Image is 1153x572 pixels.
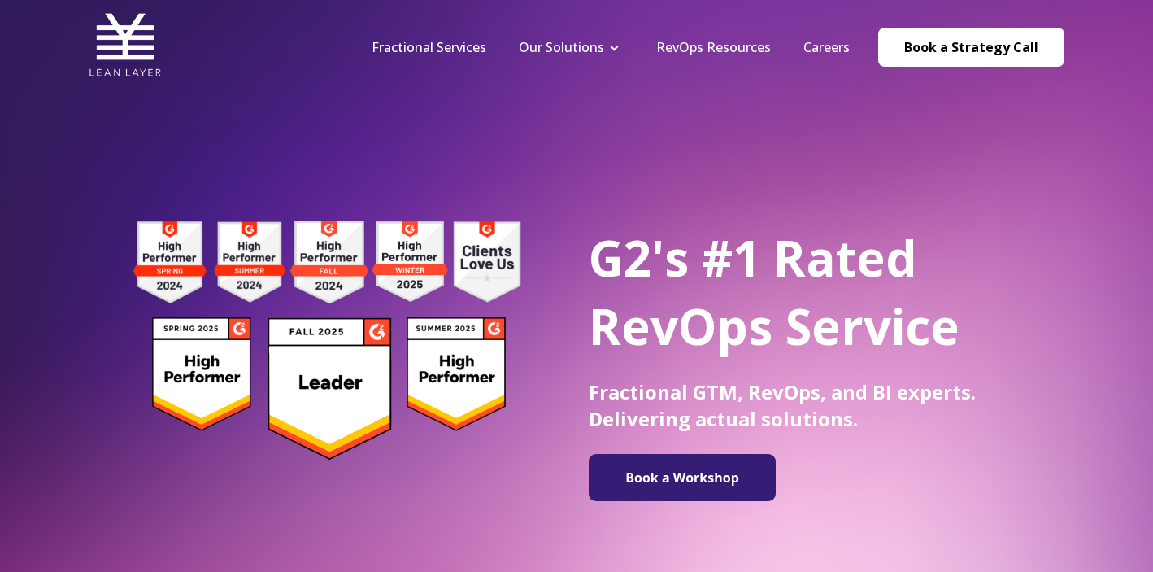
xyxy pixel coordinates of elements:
a: Our Solutions [519,38,604,56]
a: RevOps Resources [656,38,771,56]
a: Fractional Services [372,38,486,56]
a: Careers [803,38,850,56]
span: Fractional GTM, RevOps, and BI experts. Delivering actual solutions. [589,378,976,432]
span: G2's #1 Rated RevOps Service [589,225,959,360]
div: Navigation Menu [355,38,866,56]
img: Lean Layer Logo [89,8,162,81]
a: Book a Strategy Call [878,28,1064,67]
img: Book a Workshop [597,461,768,495]
img: g2 badges [105,216,548,465]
